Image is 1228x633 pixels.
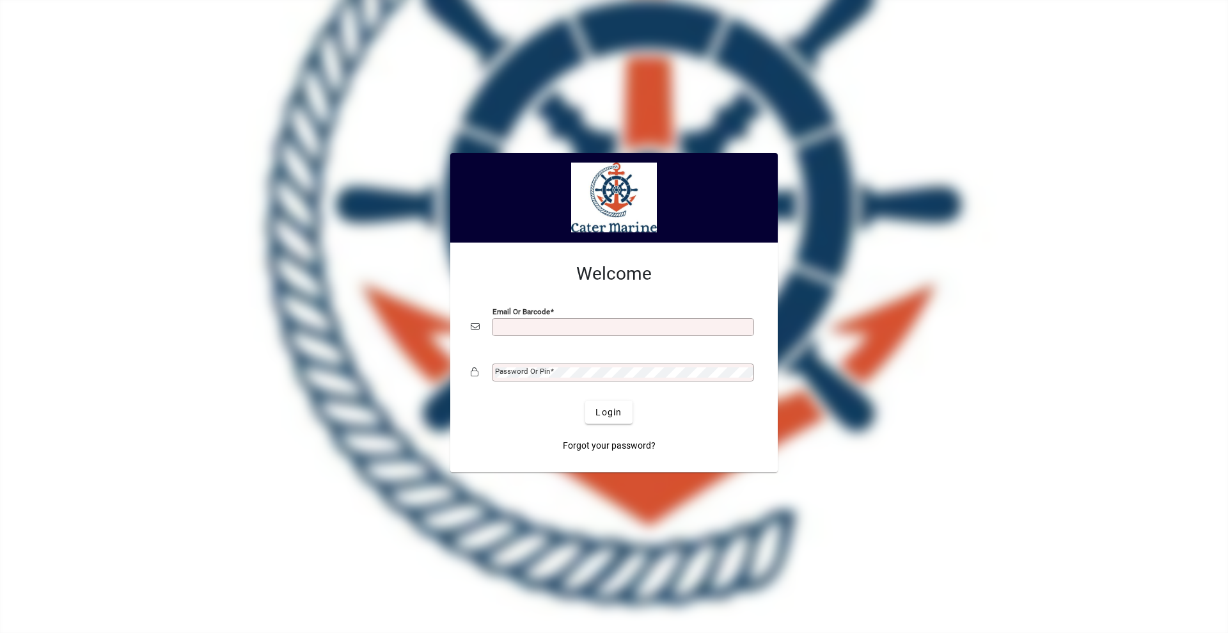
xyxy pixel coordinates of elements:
[558,434,661,457] a: Forgot your password?
[563,439,656,453] span: Forgot your password?
[585,401,632,424] button: Login
[495,367,550,376] mat-label: Password or Pin
[595,406,622,419] span: Login
[471,263,757,285] h2: Welcome
[492,307,550,316] mat-label: Email or Barcode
